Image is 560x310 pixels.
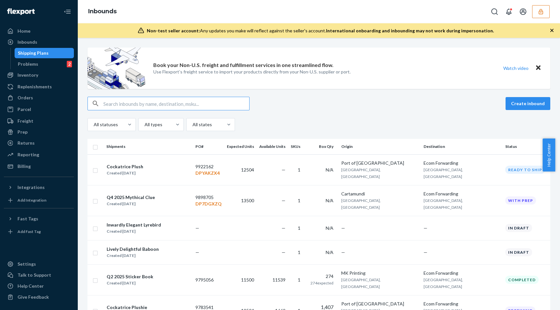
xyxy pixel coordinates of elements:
[61,5,74,18] button: Close Navigation
[17,197,46,203] div: Add Integration
[424,191,500,197] div: Ecom Forwarding
[107,228,161,235] div: Created [DATE]
[4,116,74,126] a: Freight
[282,225,286,231] span: —
[341,167,381,179] span: [GEOGRAPHIC_DATA], [GEOGRAPHIC_DATA]
[18,61,38,67] div: Problems
[241,167,254,172] span: 12504
[153,61,333,69] p: Book your Non-U.S. freight and fulfillment services in one streamlined flow.
[341,198,381,210] span: [GEOGRAPHIC_DATA], [GEOGRAPHIC_DATA]
[4,182,74,193] button: Integrations
[424,225,427,231] span: —
[107,170,143,176] div: Created [DATE]
[17,272,51,278] div: Talk to Support
[15,48,74,58] a: Shipping Plans
[326,198,333,203] span: N/A
[341,249,345,255] span: —
[282,167,286,172] span: —
[341,277,381,289] span: [GEOGRAPHIC_DATA], [GEOGRAPHIC_DATA]
[306,139,339,154] th: Box Qty
[298,249,300,255] span: 1
[424,160,500,166] div: Ecom Forwarding
[4,82,74,92] a: Replenishments
[4,70,74,80] a: Inventory
[326,28,494,33] span: International onboarding and inbounding may not work during impersonation.
[4,270,74,280] button: Talk to Support
[17,163,31,170] div: Billing
[424,249,427,255] span: —
[341,301,418,307] div: Port of [GEOGRAPHIC_DATA]
[88,8,117,15] a: Inbounds
[67,61,72,67] div: 2
[4,292,74,302] button: Give Feedback
[341,160,418,166] div: Port of [GEOGRAPHIC_DATA]
[17,184,45,191] div: Integrations
[341,270,418,276] div: MK Printing
[104,139,193,154] th: Shipments
[17,261,36,267] div: Settings
[424,301,500,307] div: Ecom Forwarding
[153,69,351,75] p: Use Flexport’s freight service to import your products directly from your Non-U.S. supplier or port.
[4,214,74,224] button: Fast Tags
[7,8,35,15] img: Flexport logo
[4,227,74,237] a: Add Fast Tag
[424,270,500,276] div: Ecom Forwarding
[107,194,155,201] div: Q4 2025 Mythical Clue
[17,283,44,289] div: Help Center
[17,72,38,78] div: Inventory
[17,28,30,34] div: Home
[193,264,224,295] td: 9795056
[107,201,155,207] div: Created [DATE]
[542,138,555,172] button: Help Center
[17,294,49,300] div: Give Feedback
[326,167,333,172] span: N/A
[107,246,159,252] div: Lively Delightful Baboon
[421,139,503,154] th: Destination
[4,195,74,205] a: Add Integration
[4,149,74,160] a: Reporting
[193,154,224,185] td: 9922162
[4,259,74,269] a: Settings
[4,104,74,115] a: Parcel
[147,28,494,34] div: Any updates you make will reflect against the seller's account.
[195,201,222,207] p: DP7DGXZQ
[257,139,288,154] th: Available Units
[424,277,463,289] span: [GEOGRAPHIC_DATA], [GEOGRAPHIC_DATA]
[308,273,333,280] div: 274
[298,225,300,231] span: 1
[17,83,52,90] div: Replenishments
[4,26,74,36] a: Home
[107,280,153,286] div: Created [DATE]
[241,198,254,203] span: 13500
[17,216,38,222] div: Fast Tags
[298,277,300,282] span: 1
[17,106,31,113] div: Parcel
[107,222,161,228] div: Inwardly Elegant Lyrebird
[107,273,153,280] div: Q2 2025 Sticker Book
[17,129,28,135] div: Prep
[193,139,224,154] th: PO#
[17,118,33,124] div: Freight
[282,198,286,203] span: —
[18,50,49,56] div: Shipping Plans
[282,249,286,255] span: —
[195,225,199,231] span: —
[341,191,418,197] div: Cartamundi
[503,139,550,154] th: Status
[310,281,333,285] span: 274 expected
[288,139,306,154] th: SKUs
[517,5,530,18] button: Open account menu
[505,196,536,205] div: With prep
[505,166,545,174] div: Ready to ship
[4,93,74,103] a: Orders
[241,277,254,282] span: 11500
[488,5,501,18] button: Open Search Box
[341,225,345,231] span: —
[224,139,257,154] th: Expected Units
[273,277,286,282] span: 11539
[193,185,224,216] td: 9898705
[4,127,74,137] a: Prep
